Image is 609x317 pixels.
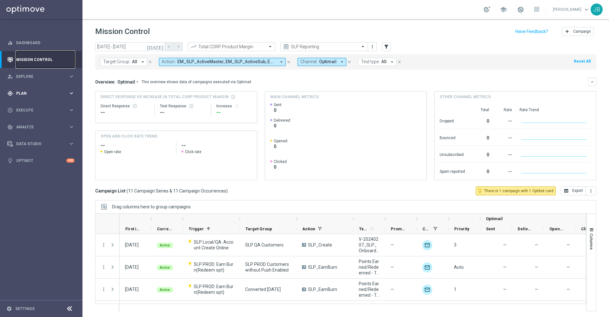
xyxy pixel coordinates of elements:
[518,226,533,231] span: Delivered
[16,152,66,169] a: Optibot
[473,166,489,176] div: 0
[486,216,503,221] span: Optimail
[226,188,228,194] span: )
[369,226,374,231] i: refresh
[500,6,507,13] span: school
[245,242,284,248] span: SLP QA Customers
[497,166,512,176] div: --
[440,166,465,176] div: Spam reported
[141,79,251,85] div: This overview shows data of campaigns executed via Optimail
[358,58,396,66] button: Test type: All arrow_drop_down
[176,44,180,49] i: arrow_forward
[246,226,272,231] span: Target Group
[101,104,149,109] div: Direct Response
[160,243,170,247] span: Active
[69,124,75,130] i: keyboard_arrow_right
[15,307,35,311] a: Settings
[115,79,141,85] button: Optimail arrow_drop_down
[101,109,149,116] div: --
[302,226,315,231] span: Action
[286,58,291,65] button: close
[117,79,135,85] span: Optimail
[7,34,75,51] div: Dashboard
[7,125,75,130] div: track_changes Analyze keyboard_arrow_right
[440,149,465,159] div: Unsubscribed
[300,59,318,64] span: Channel:
[234,104,239,109] i: refresh
[16,34,75,51] a: Dashboard
[473,132,489,142] div: 0
[7,91,13,96] i: gps_fixed
[7,91,75,96] button: gps_fixed Plan keyboard_arrow_right
[16,142,69,146] span: Data Studio
[347,60,351,64] i: close
[339,59,345,65] i: arrow_drop_down
[194,239,234,251] span: SLP Local/QA: Account Create Online
[319,59,337,64] span: Optimail
[162,59,176,64] span: Action:
[7,152,75,169] div: Optibot
[125,242,139,248] div: 15 Sep 2025, Monday
[274,118,290,123] span: Delivered
[274,123,290,129] span: 0
[245,261,291,273] span: SLP PROD Customers without Push Enabled
[497,132,512,142] div: --
[101,287,107,292] button: more_vert
[69,141,75,147] i: keyboard_arrow_right
[194,284,234,295] span: SLP PROD: Earn Burn(Redeem opt)
[561,186,586,195] button: open_in_browser Export
[302,265,306,269] span: A
[503,265,507,270] span: —
[454,242,456,247] span: 3
[422,226,431,231] span: Channel
[396,58,402,65] button: close
[552,5,591,14] a: [PERSON_NAME]keyboard_arrow_down
[359,236,380,253] span: V-20240207_SLP_Onboarding_T1_v2_trn
[562,27,594,36] button: add Campaign
[473,107,489,112] div: Total
[7,74,75,79] div: person_search Explore keyboard_arrow_right
[16,75,69,78] span: Explore
[125,226,141,231] span: First in Range
[515,29,548,34] input: Have Feedback?
[422,240,432,250] img: Optimail
[7,57,75,62] div: Mission Control
[160,288,170,292] span: Active
[101,264,107,270] button: more_vert
[308,264,337,270] span: SLP_EarnBurn
[520,107,591,112] div: Rate Trend
[157,264,173,270] colored-tag: Active
[564,188,569,193] i: open_in_browser
[132,59,137,64] span: All
[160,104,206,109] div: Test Response
[561,188,596,193] multiple-options-button: Export to CSV
[101,94,229,100] span: Direct Response VS Increase In Total CORP Product Margin
[7,40,13,46] i: equalizer
[7,141,69,147] div: Data Studio
[189,226,204,231] span: Trigger
[422,285,432,295] div: Optimail
[422,262,432,273] div: Optimail
[69,73,75,79] i: keyboard_arrow_right
[573,29,591,34] span: Campaign
[591,3,603,16] div: JB
[7,107,13,113] i: play_circle_outline
[103,59,130,64] span: Target Group:
[160,109,206,116] div: --
[390,242,394,248] span: —
[165,42,174,51] button: arrow_back
[185,149,201,154] span: Click rate
[370,44,375,49] i: more_vert
[280,42,368,51] ng-select: SLP Reporting
[473,115,489,125] div: 0
[174,42,183,51] button: arrow_forward
[66,158,75,163] div: +10
[382,42,391,51] button: filter_alt
[69,90,75,96] i: keyboard_arrow_right
[383,44,389,50] i: filter_alt
[535,265,538,270] span: —
[308,287,337,292] span: SLP_EarnBurn
[177,59,276,64] span: EM_SLP_ActiveMaster, EM_SLP_ActiveSub, EM_SLP_Anniversary, EM_SLP_BPCs, EM_SLP_CR, EM_SLP_Dedicat...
